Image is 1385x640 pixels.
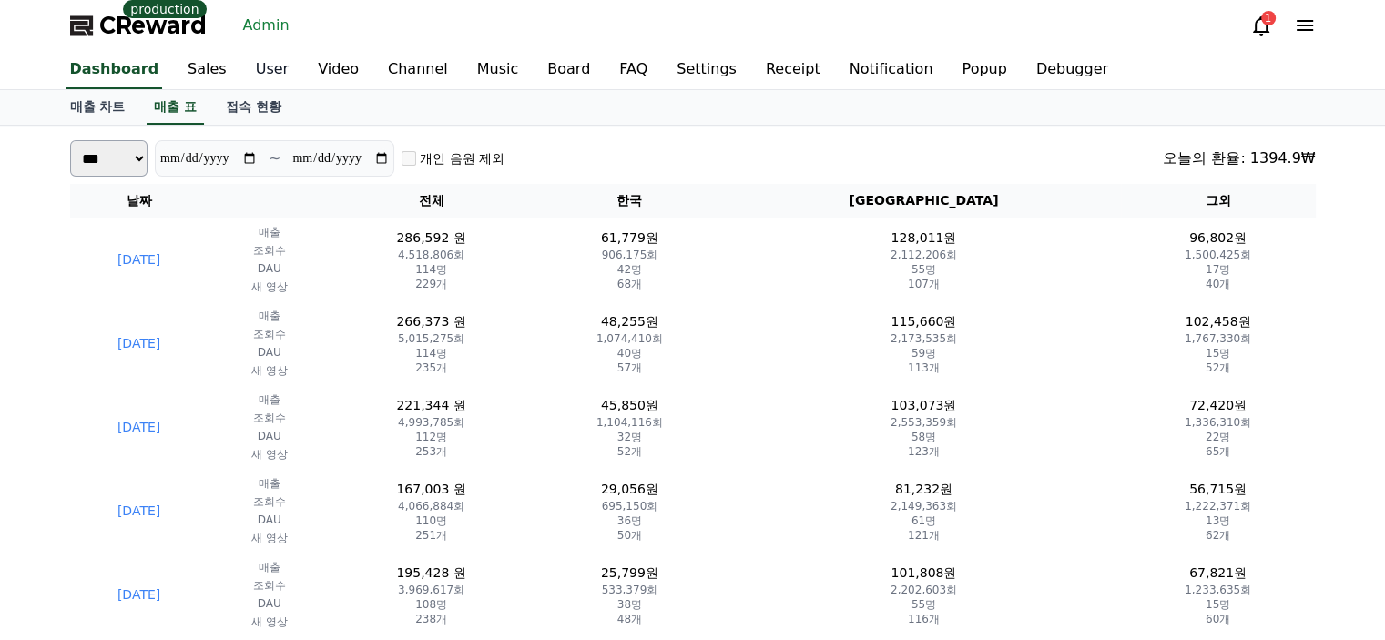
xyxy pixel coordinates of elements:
div: 1 [1261,11,1276,25]
p: 266,373 원 [338,312,525,331]
p: 121개 [734,528,1113,543]
p: 29,056원 [539,480,719,499]
p: 2,202,603회 [734,583,1113,597]
a: Settings [235,511,350,556]
p: 229개 [338,277,525,291]
p: 4,066,884회 [338,499,525,513]
th: 날짜 [70,184,209,218]
p: 새 영상 [216,531,323,545]
p: 59명 [734,346,1113,361]
p: 906,175회 [539,248,719,262]
p: 매출 [216,309,323,323]
p: 61명 [734,513,1113,528]
p: 13명 [1128,513,1309,528]
p: 112명 [338,430,525,444]
p: 32명 [539,430,719,444]
p: DAU [216,513,323,527]
p: 매출 [216,476,323,491]
th: 전체 [331,184,533,218]
a: Home [5,511,120,556]
p: 107개 [734,277,1113,291]
p: DAU [216,596,323,611]
p: 조회수 [216,243,323,258]
a: Debugger [1022,51,1123,89]
td: [DATE] [70,218,209,301]
p: 110명 [338,513,525,528]
p: 15명 [1128,346,1309,361]
p: 61,779원 [539,229,719,248]
p: 114명 [338,346,525,361]
td: [DATE] [70,385,209,469]
a: Messages [120,511,235,556]
p: 68개 [539,277,719,291]
p: 1,233,635회 [1128,583,1309,597]
p: 114명 [338,262,525,277]
th: 한국 [532,184,727,218]
a: 1 [1250,15,1272,36]
p: 253개 [338,444,525,459]
p: 조회수 [216,494,323,509]
p: 116개 [734,612,1113,626]
p: 108명 [338,597,525,612]
p: 58명 [734,430,1113,444]
p: 매출 [216,560,323,574]
a: Board [533,51,605,89]
a: Music [463,51,534,89]
a: Channel [373,51,463,89]
p: 매출 [216,392,323,407]
p: 52개 [539,444,719,459]
p: 48,255원 [539,312,719,331]
th: 그외 [1121,184,1316,218]
p: 115,660원 [734,312,1113,331]
p: 새 영상 [216,615,323,629]
p: 533,379회 [539,583,719,597]
a: Sales [173,51,241,89]
p: 167,003 원 [338,480,525,499]
p: 72,420원 [1128,396,1309,415]
a: Video [303,51,373,89]
a: FAQ [605,51,662,89]
a: Settings [662,51,751,89]
p: 17명 [1128,262,1309,277]
p: 4,993,785회 [338,415,525,430]
a: Admin [236,11,297,40]
p: 50개 [539,528,719,543]
p: 221,344 원 [338,396,525,415]
a: 매출 표 [147,90,204,125]
span: Home [46,538,78,553]
p: 286,592 원 [338,229,525,248]
p: 55명 [734,262,1113,277]
p: 42명 [539,262,719,277]
a: Popup [947,51,1021,89]
div: 오늘의 환율: 1394.9₩ [1163,147,1315,169]
p: 조회수 [216,578,323,593]
p: DAU [216,345,323,360]
a: Dashboard [66,51,163,89]
p: DAU [216,261,323,276]
p: 56,715원 [1128,480,1309,499]
p: 238개 [338,612,525,626]
p: 2,553,359회 [734,415,1113,430]
p: 81,232원 [734,480,1113,499]
span: Messages [151,539,205,554]
span: Settings [270,538,314,553]
p: 매출 [216,225,323,239]
p: 235개 [338,361,525,375]
a: Receipt [751,51,835,89]
p: 40명 [539,346,719,361]
p: 15명 [1128,597,1309,612]
p: 3,969,617회 [338,583,525,597]
p: 57개 [539,361,719,375]
p: 1,104,116회 [539,415,719,430]
p: 45,850원 [539,396,719,415]
p: 40개 [1128,277,1309,291]
p: 103,073원 [734,396,1113,415]
p: 38명 [539,597,719,612]
p: 695,150회 [539,499,719,513]
th: [GEOGRAPHIC_DATA] [727,184,1120,218]
p: 52개 [1128,361,1309,375]
a: User [241,51,303,89]
p: 1,767,330회 [1128,331,1309,346]
p: 36명 [539,513,719,528]
p: 195,428 원 [338,564,525,583]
